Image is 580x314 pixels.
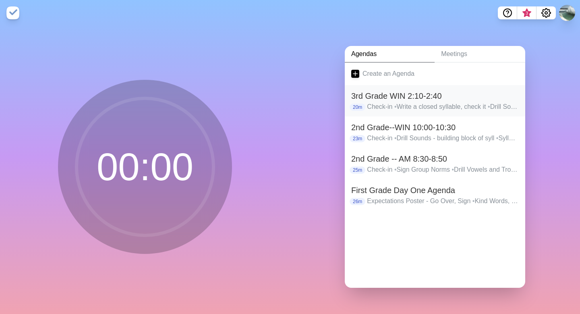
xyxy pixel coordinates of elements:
[488,103,490,110] span: •
[496,135,499,141] span: •
[367,196,519,206] p: Expectations Poster - Go Over, Sign Kind Words, Kind Voice Sound cards Sub vocalization Chart Car...
[6,6,19,19] img: timeblocks logo
[351,90,519,102] h2: 3rd Grade WIN 2:10-2:40
[498,6,517,19] button: Help
[452,166,454,173] span: •
[351,153,519,165] h2: 2nd Grade -- AM 8:30-8:50
[350,198,365,205] p: 26m
[394,135,397,141] span: •
[345,46,435,62] a: Agendas
[351,184,519,196] h2: First Grade Day One Agenda
[472,198,475,204] span: •
[524,10,530,17] span: 3
[367,133,519,143] p: Check-in Drill Sounds - building block of syll Syllables Building Blocks of words Write a closed ...
[350,166,365,174] p: 25m
[367,102,519,112] p: Check-in Write a closed syllable, check it Drill Sounds Sub vocalization chart Intro Card Flippin...
[367,165,519,175] p: Check-in Sign Group Norms Drill Vowels and Trouble Sounds What is a syllable, then [PERSON_NAME] ...
[536,6,556,19] button: Settings
[517,6,536,19] button: What’s new
[345,62,525,85] a: Create an Agenda
[394,103,397,110] span: •
[350,104,365,111] p: 20m
[351,121,519,133] h2: 2nd Grade--WIN 10:00-10:30
[394,166,397,173] span: •
[350,135,365,142] p: 23m
[435,46,525,62] a: Meetings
